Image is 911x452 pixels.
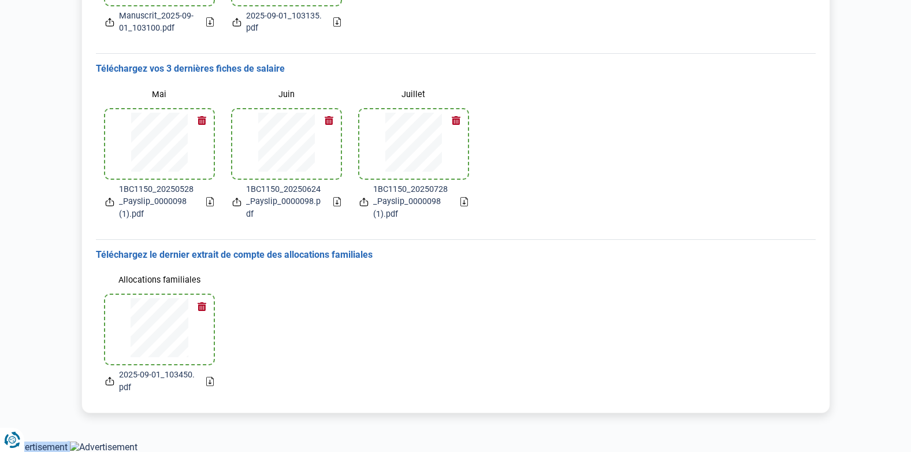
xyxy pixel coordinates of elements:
h3: Téléchargez le dernier extrait de compte des allocations familiales [96,249,816,261]
a: Download [333,17,341,27]
label: Allocations familiales [105,270,214,290]
a: Download [206,17,214,27]
a: Download [333,197,341,206]
label: Juin [232,84,341,105]
label: Mai [105,84,214,105]
span: Manuscrit_2025-09-01_103100.pdf [119,10,197,35]
span: 1BC1150_20250528_Payslip_0000098 (1).pdf [119,183,197,221]
a: Download [460,197,468,206]
span: 1BC1150_20250728_Payslip_0000098 (1).pdf [373,183,451,221]
a: Download [206,197,214,206]
a: Download [206,377,214,386]
h3: Téléchargez vos 3 dernières fiches de salaire [96,63,816,75]
label: Juillet [359,84,468,105]
span: 1BC1150_20250624_Payslip_0000098.pdf [246,183,324,221]
span: 2025-09-01_103450.pdf [119,369,197,394]
span: 2025-09-01_103135.pdf [246,10,324,35]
